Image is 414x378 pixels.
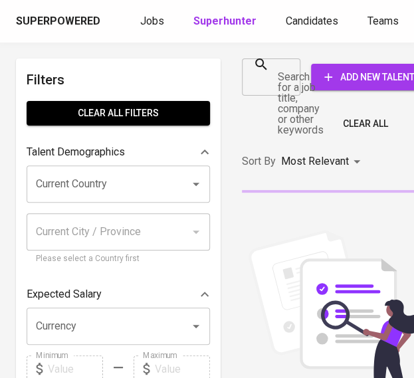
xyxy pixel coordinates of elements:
[16,14,100,29] div: Superpowered
[286,15,338,27] span: Candidates
[140,13,167,30] a: Jobs
[187,175,205,193] button: Open
[27,281,210,308] div: Expected Salary
[286,13,341,30] a: Candidates
[367,15,399,27] span: Teams
[37,105,199,122] span: Clear All filters
[27,69,210,90] h6: Filters
[16,14,103,29] a: Superpowered
[27,101,210,126] button: Clear All filters
[193,13,259,30] a: Superhunter
[343,116,388,132] span: Clear All
[367,13,401,30] a: Teams
[281,149,365,174] div: Most Relevant
[140,15,164,27] span: Jobs
[242,153,276,169] p: Sort By
[27,144,125,160] p: Talent Demographics
[27,139,210,165] div: Talent Demographics
[193,15,257,27] b: Superhunter
[36,252,201,266] p: Please select a Country first
[281,153,349,169] p: Most Relevant
[27,286,102,302] p: Expected Salary
[187,317,205,335] button: Open
[338,112,393,136] button: Clear All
